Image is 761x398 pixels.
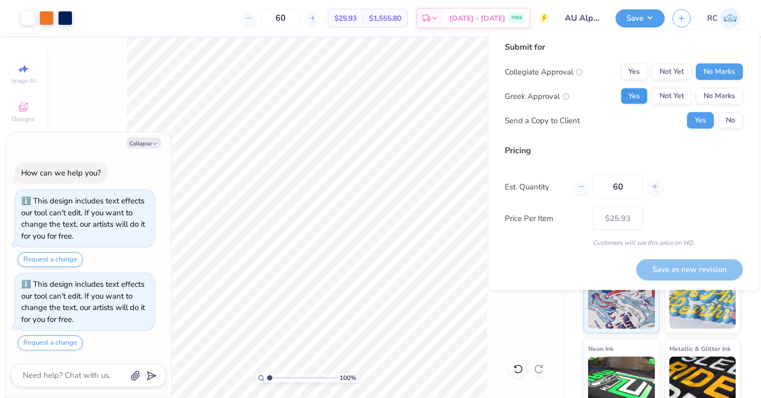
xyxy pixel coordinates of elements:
div: How can we help you? [21,168,101,178]
button: Yes [621,88,648,105]
button: Request a change [18,252,83,267]
label: Price Per Item [505,212,585,224]
div: This design includes text effects our tool can't edit. If you want to change the text, our artist... [21,279,145,325]
div: Greek Approval [505,90,569,102]
span: Neon Ink [588,343,613,354]
span: RC [707,12,718,24]
div: Customers will see this price on HQ. [505,238,743,247]
img: Standard [588,277,655,329]
button: Yes [687,112,714,129]
div: Submit for [505,41,743,53]
img: Puff Ink [669,277,736,329]
button: No Marks [696,88,743,105]
span: Metallic & Glitter Ink [669,343,730,354]
span: 100 % [340,373,356,382]
button: No [718,112,743,129]
div: Pricing [505,144,743,157]
button: Yes [621,64,648,80]
button: Not Yet [652,64,692,80]
div: Send a Copy to Client [505,114,580,126]
label: Est. Quantity [505,181,566,193]
button: No Marks [696,64,743,80]
img: Reilly Chin(cm) [720,8,740,28]
span: Designs [12,115,35,123]
a: RC [707,8,740,28]
span: FREE [511,14,522,22]
span: [DATE] - [DATE] [449,13,505,24]
button: Collapse [126,138,161,149]
span: $1,555.80 [369,13,401,24]
div: Collegiate Approval [505,66,583,78]
input: – – [593,175,643,199]
span: Image AI [11,77,36,85]
div: This design includes text effects our tool can't edit. If you want to change the text, our artist... [21,196,145,241]
button: Save [616,9,665,27]
span: $25.93 [334,13,357,24]
input: – – [260,9,301,27]
button: Request a change [18,335,83,350]
input: Untitled Design [557,8,608,28]
button: Not Yet [652,88,692,105]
